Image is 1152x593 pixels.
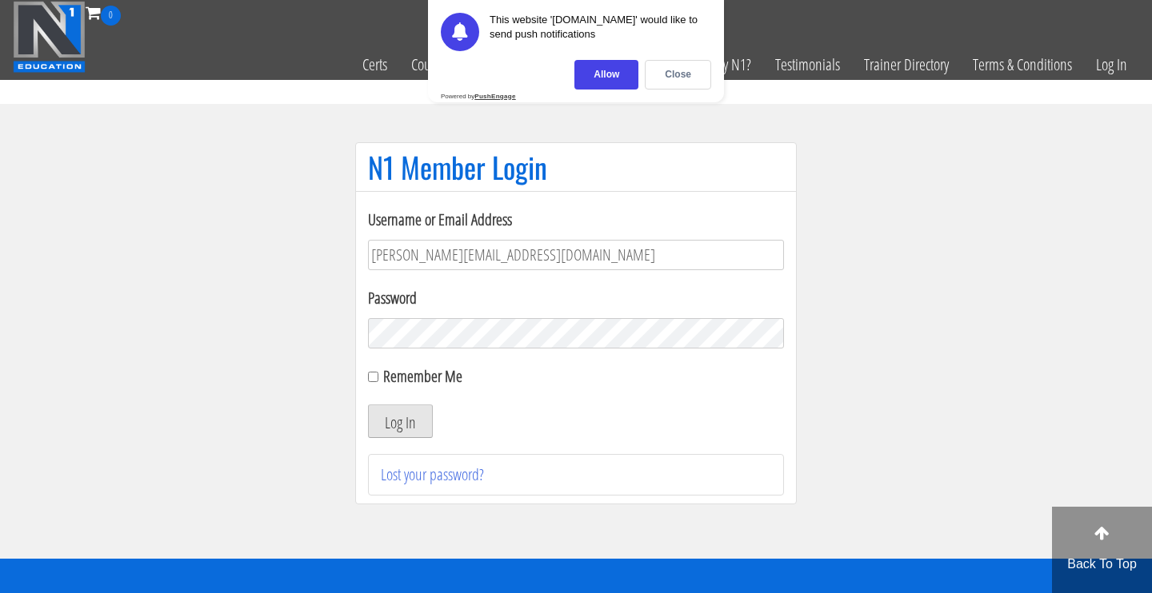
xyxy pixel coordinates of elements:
a: Trainer Directory [852,26,961,104]
span: 0 [101,6,121,26]
a: Why N1? [693,26,763,104]
h1: N1 Member Login [368,151,784,183]
a: Terms & Conditions [961,26,1084,104]
strong: PushEngage [474,93,515,100]
label: Username or Email Address [368,208,784,232]
div: This website '[DOMAIN_NAME]' would like to send push notifications [490,13,711,51]
a: Log In [1084,26,1139,104]
label: Remember Me [383,365,462,387]
label: Password [368,286,784,310]
button: Log In [368,404,433,438]
a: 0 [86,2,121,23]
a: Testimonials [763,26,852,104]
div: Powered by [441,93,516,100]
div: Close [645,60,711,90]
a: Lost your password? [381,464,484,485]
a: Certs [350,26,399,104]
a: Course List [399,26,478,104]
div: Allow [574,60,638,90]
img: n1-education [13,1,86,73]
p: Back To Top [1052,555,1152,574]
